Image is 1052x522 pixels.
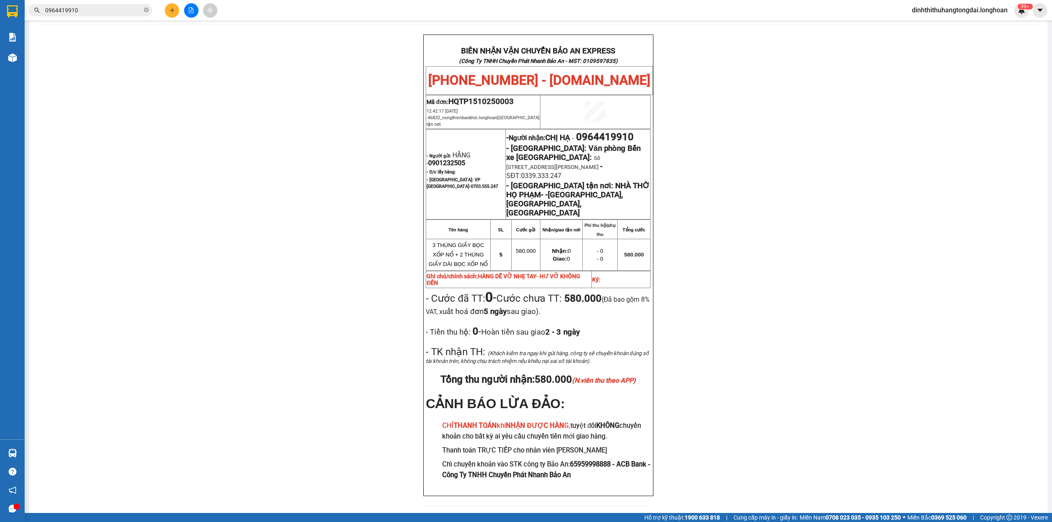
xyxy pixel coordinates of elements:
[592,276,600,283] strong: Ký:
[427,151,471,167] span: HẰNG -
[572,376,636,384] em: (N.viên thu theo APP)
[907,513,967,522] span: Miền Bắc
[471,326,580,337] span: -
[442,420,651,441] h3: tuyệt đối chuyển khoản cho bất kỳ ai yêu cầu chuyển tiền mới giao hàng.
[442,459,651,480] h3: Chỉ chuyển khoản vào STK công ty Bảo An:
[441,374,636,385] span: Tổng thu người nhận:
[427,153,451,159] strong: - Người gửi:
[9,486,16,494] span: notification
[442,460,651,479] strong: 65959998888 - ACB Bank - Công Ty TNHH Chuyển Phát Nhanh Bảo An
[1017,4,1033,9] sup: 653
[734,513,798,522] span: Cung cấp máy in - giấy in:
[471,184,498,189] span: 0703.555.247
[426,350,648,364] span: (Khách kiểm tra ngay khi gửi hàng, công ty sẽ chuyển khoản đúng số tài khoản trên, không chịu trá...
[9,468,16,476] span: question-circle
[506,155,600,170] span: Số [STREET_ADDRESS][PERSON_NAME]
[427,169,456,175] strong: - D/c lấy hàng:
[471,326,478,337] strong: 0
[426,346,485,358] span: - TK nhận TH:
[448,97,514,106] span: HQTP1510250003
[623,227,645,232] strong: Tổng cước
[1018,7,1025,14] img: icon-new-feature
[973,513,974,522] span: |
[506,144,640,162] span: - [GEOGRAPHIC_DATA]: Văn phòng Bến xe [GEOGRAPHIC_DATA]:
[597,256,603,262] span: - 0
[484,307,507,316] strong: 5 ngày
[576,131,634,143] span: 0964419910
[516,227,535,232] strong: Cước gửi
[905,5,1014,15] span: dinhthithuhangtongdai.longhoan
[509,134,570,142] span: Người nhận:
[427,273,580,286] strong: Ghi chú/chính sách:
[427,99,514,105] span: Mã đơn:
[426,293,496,304] span: - Cước đã TT:
[584,223,616,237] strong: Phí thu hộ/phụ thu
[564,293,602,304] strong: 580.000
[485,289,493,305] strong: 0
[506,181,613,190] strong: - [GEOGRAPHIC_DATA] tận nơi:
[426,296,650,316] span: (Đã bao gồm 8% VAT, x
[8,53,17,62] img: warehouse-icon
[521,172,561,180] span: 0339.333.247
[184,3,198,18] button: file-add
[459,58,618,64] strong: (Công Ty TNHH Chuyển Phát Nhanh Bảo An - MST: 0109597835)
[596,422,619,430] strong: KHÔNG
[481,328,580,337] span: Hoàn tiền sau giao
[506,422,564,430] strong: NHẬN ĐƯỢC HÀN
[454,422,497,430] strong: THANH TOÁN
[545,328,580,337] strong: 2 - 3
[597,248,603,254] span: - 0
[144,7,149,14] span: close-circle
[34,7,40,13] span: search
[535,374,636,385] span: 580.000
[7,5,18,18] img: logo-vxr
[427,115,540,127] span: 46832_nongthienbaokhoi.longhoan
[426,396,565,411] span: CẢNH BÁO LỪA ĐẢO:
[553,256,570,262] span: 0
[800,513,901,522] span: Miền Nam
[644,513,720,522] span: Hỗ trợ kỹ thuật:
[506,133,570,142] strong: -
[426,328,471,337] span: - Tiền thu hộ:
[426,293,650,316] span: Cước chưa TT:
[427,177,498,189] span: - [GEOGRAPHIC_DATA]: VP [GEOGRAPHIC_DATA]-
[443,307,540,316] span: uất hoá đơn sau giao).
[542,227,580,232] strong: Nhận/giao tận nơi
[188,7,194,13] span: file-add
[506,172,521,180] span: SĐT:
[169,7,175,13] span: plus
[45,6,142,15] input: Tìm tên, số ĐT hoặc mã đơn
[442,445,651,456] h3: Thanh toán TRỰC TIẾP cho nhân viên [PERSON_NAME]
[545,133,570,142] span: CHỊ HẠ
[442,422,570,430] span: CHỈ khi G,
[485,289,496,305] span: -
[427,109,540,127] span: 12:42:17 [DATE] -
[461,46,615,55] strong: BIÊN NHẬN VẬN CHUYỂN BẢO AN EXPRESS
[8,33,17,42] img: solution-icon
[1006,515,1012,520] span: copyright
[203,3,217,18] button: aim
[726,513,727,522] span: |
[600,162,602,171] span: -
[428,72,651,88] span: [PHONE_NUMBER] - [DOMAIN_NAME]
[685,514,720,521] strong: 1900 633 818
[552,248,571,254] span: 0
[498,227,504,232] strong: SL
[1033,3,1047,18] button: caret-down
[427,273,580,286] span: HÀNG DỄ VỠ NHẸ TAY- HƯ VỠ KHÔNG ĐỀN
[165,3,179,18] button: plus
[570,134,576,142] span: -
[499,252,502,258] span: 5
[448,227,468,232] strong: Tên hàng
[144,7,149,12] span: close-circle
[9,505,16,513] span: message
[8,449,17,457] img: warehouse-icon
[624,252,644,258] span: 580.000
[1036,7,1044,14] span: caret-down
[207,7,213,13] span: aim
[903,516,905,519] span: ⚪️
[826,514,901,521] strong: 0708 023 035 - 0935 103 250
[506,181,650,217] strong: NHÀ THỜ HỌ PHẠM- -[GEOGRAPHIC_DATA], [GEOGRAPHIC_DATA], [GEOGRAPHIC_DATA]
[553,256,567,262] strong: Giao:
[563,328,580,337] span: ngày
